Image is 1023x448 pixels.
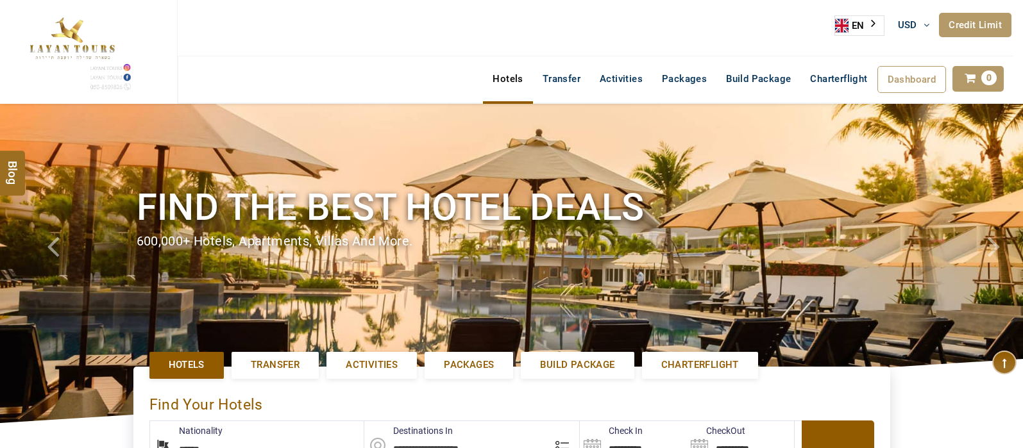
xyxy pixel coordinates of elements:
a: Hotels [149,352,224,378]
label: Nationality [150,424,223,437]
span: Dashboard [888,74,936,85]
div: Find Your Hotels [149,383,874,420]
span: Charterflight [661,358,739,372]
a: Charterflight [800,66,877,92]
aside: Language selected: English [834,15,884,36]
a: 0 [952,66,1004,92]
a: Activities [326,352,417,378]
label: Destinations In [364,424,453,437]
span: Charterflight [810,73,867,85]
div: 600,000+ hotels, apartments, villas and more. [137,232,887,251]
a: Transfer [232,352,319,378]
div: Language [834,15,884,36]
span: USD [898,19,917,31]
label: CheckOut [687,424,745,437]
span: 0 [981,71,997,85]
a: Hotels [483,66,532,92]
span: Activities [346,358,398,372]
a: Activities [590,66,652,92]
span: Transfer [251,358,300,372]
span: Hotels [169,358,205,372]
a: Build Package [521,352,634,378]
span: Blog [4,160,21,171]
h1: Find the best hotel deals [137,183,887,231]
a: Packages [652,66,716,92]
a: EN [835,16,884,35]
span: Build Package [540,358,614,372]
img: The Royal Line Holidays [10,6,133,92]
a: Packages [425,352,513,378]
span: Packages [444,358,494,372]
a: Build Package [716,66,800,92]
a: Transfer [533,66,590,92]
label: Check In [580,424,643,437]
a: Charterflight [642,352,758,378]
a: Credit Limit [939,13,1011,37]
